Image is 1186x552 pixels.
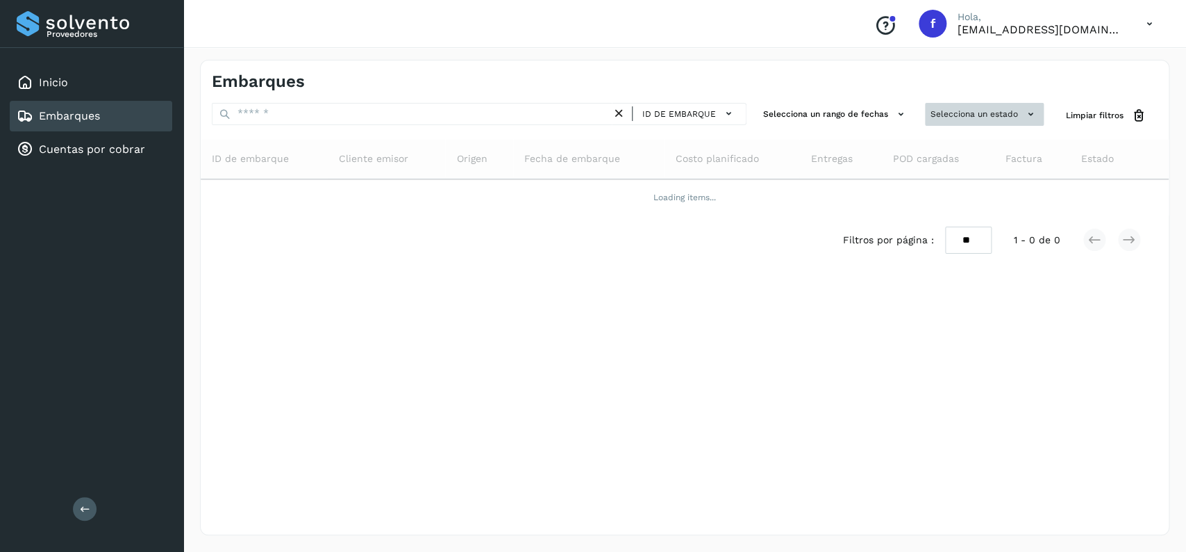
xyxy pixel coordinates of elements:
span: Cliente emisor [339,152,408,166]
button: Limpiar filtros [1055,103,1158,129]
div: Inicio [10,67,172,98]
div: Embarques [10,101,172,131]
p: facturacion@expresssanjavier.com [958,23,1124,36]
span: Limpiar filtros [1066,109,1124,122]
button: ID de embarque [638,104,740,124]
span: ID de embarque [642,108,716,120]
button: Selecciona un rango de fechas [758,103,914,126]
p: Proveedores [47,29,167,39]
span: 1 - 0 de 0 [1014,233,1060,247]
span: Filtros por página : [843,233,934,247]
span: Entregas [810,152,852,166]
button: Selecciona un estado [925,103,1044,126]
span: Fecha de embarque [524,152,620,166]
span: ID de embarque [212,152,289,166]
p: Hola, [958,11,1124,23]
a: Embarques [39,109,100,122]
span: Estado [1081,152,1114,166]
a: Inicio [39,76,68,89]
a: Cuentas por cobrar [39,143,145,156]
h4: Embarques [212,72,305,92]
span: Origen [456,152,487,166]
span: Costo planificado [676,152,759,166]
span: Factura [1005,152,1042,166]
div: Cuentas por cobrar [10,134,172,165]
span: POD cargadas [892,152,958,166]
td: Loading items... [201,179,1169,216]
